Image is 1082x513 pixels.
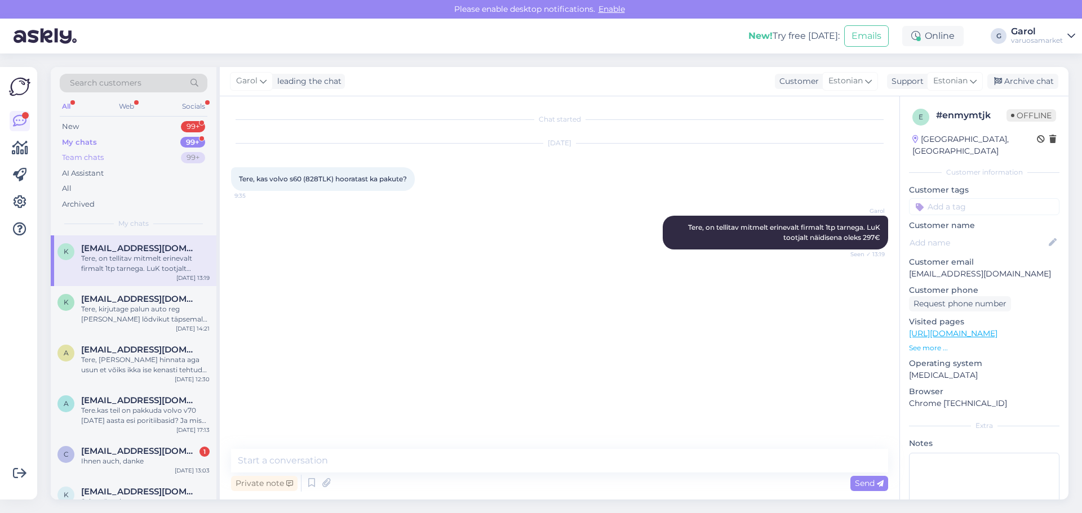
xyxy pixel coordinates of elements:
[887,75,924,87] div: Support
[176,426,210,434] div: [DATE] 17:13
[912,133,1037,157] div: [GEOGRAPHIC_DATA], [GEOGRAPHIC_DATA]
[176,274,210,282] div: [DATE] 13:19
[64,247,69,256] span: k
[231,476,298,491] div: Private note
[64,450,69,458] span: c
[231,114,888,124] div: Chat started
[231,138,888,148] div: [DATE]
[81,253,210,274] div: Tere, on tellitav mitmelt erinevalt firmalt 1tp tarnega. LuK tootjalt näidisena oleks 297€
[62,199,95,210] div: Archived
[909,369,1059,381] p: [MEDICAL_DATA]
[1011,27,1063,36] div: Garol
[117,99,136,114] div: Web
[855,478,884,488] span: Send
[175,466,210,475] div: [DATE] 13:03
[595,4,628,14] span: Enable
[62,152,104,163] div: Team chats
[239,175,407,183] span: Tere, kas volvo s60 (828TLK) hooratast ka pakute?
[81,355,210,375] div: Tere, [PERSON_NAME] hinnata aga usun et võiks ikka ise kenasti tehtud [PERSON_NAME]. [PERSON_NAME...
[199,447,210,457] div: 1
[81,345,198,355] span: ahjuvaim@protonmail.com…
[842,250,885,258] span: Seen ✓ 13:19
[909,316,1059,328] p: Visited pages
[118,218,149,229] span: My chats
[81,446,198,456] span: chackylu@gmail.com
[936,109,1006,122] div: # enmymtjk
[909,256,1059,268] p: Customer email
[909,220,1059,231] p: Customer name
[909,167,1059,177] div: Customer information
[64,399,69,408] span: a
[1011,36,1063,45] div: varuosamarket
[828,75,863,87] span: Estonian
[1011,27,1075,45] a: Garolvaruosamarket
[844,25,889,47] button: Emails
[919,113,923,121] span: e
[81,456,210,466] div: Ihnen auch, danke
[909,398,1059,409] p: Chrome [TECHNICAL_ID]
[909,343,1059,353] p: See more ...
[909,284,1059,296] p: Customer phone
[175,375,210,383] div: [DATE] 12:30
[1006,109,1056,122] span: Offline
[60,99,73,114] div: All
[909,358,1059,369] p: Operating system
[64,349,69,357] span: a
[62,183,72,194] div: All
[81,395,198,405] span: andruslaap@gmail.com
[991,28,1006,44] div: G
[70,77,141,89] span: Search customers
[909,268,1059,280] p: [EMAIL_ADDRESS][DOMAIN_NAME]
[775,75,819,87] div: Customer
[909,421,1059,431] div: Extra
[748,29,840,43] div: Try free [DATE]:
[181,121,205,132] div: 99+
[181,152,205,163] div: 99+
[909,184,1059,196] p: Customer tags
[909,198,1059,215] input: Add a tag
[9,76,30,97] img: Askly Logo
[842,207,885,215] span: Garol
[62,137,97,148] div: My chats
[81,405,210,426] div: Tere.kas teil on pakkuda volvo v70 [DATE] aasta esi poritiibasid? Ja mis hinnaga?
[234,191,277,200] span: 9:35
[81,487,198,497] span: kaasik907@gmail.com
[180,137,205,148] div: 99+
[64,298,69,306] span: k
[176,324,210,333] div: [DATE] 14:21
[81,243,198,253] span: kerto.parl@gmail.com
[62,168,104,179] div: AI Assistant
[64,490,69,499] span: k
[902,26,964,46] div: Online
[81,497,210,507] div: Selge.tänud
[748,30,773,41] b: New!
[909,328,997,338] a: [URL][DOMAIN_NAME]
[910,237,1046,249] input: Add name
[688,223,882,242] span: Tere, on tellitav mitmelt erinevalt firmalt 1tp tarnega. LuK tootjalt näidisena oleks 297€
[236,75,258,87] span: Garol
[909,386,1059,398] p: Browser
[180,99,207,114] div: Socials
[273,75,342,87] div: leading the chat
[81,294,198,304] span: kaitisholter233@gmail.com
[909,438,1059,449] p: Notes
[933,75,968,87] span: Estonian
[62,121,79,132] div: New
[909,296,1011,311] div: Request phone number
[987,74,1058,89] div: Archive chat
[81,304,210,324] div: Tere, kirjutage palun auto reg [PERSON_NAME] lõdvikut täpsemalt [PERSON_NAME] on.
